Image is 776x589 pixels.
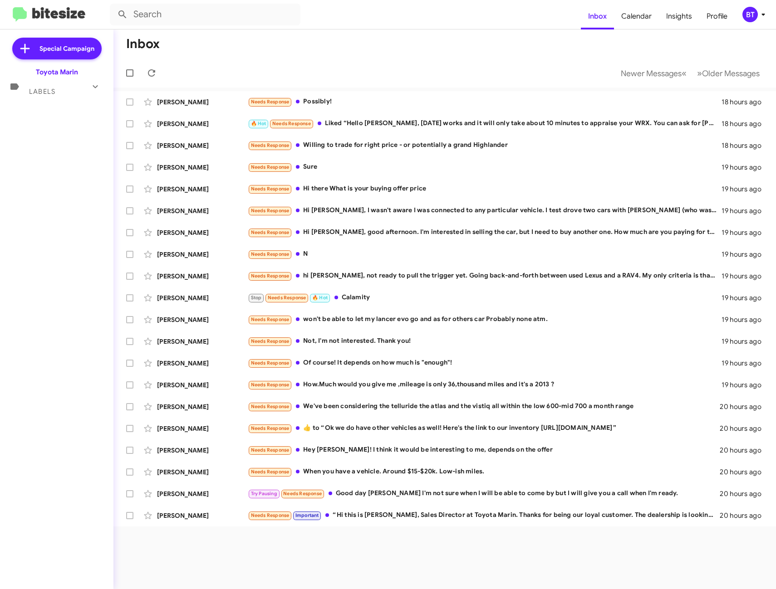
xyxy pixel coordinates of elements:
span: Needs Response [251,186,290,192]
div: [PERSON_NAME] [157,511,248,520]
span: Older Messages [702,68,760,78]
div: 19 hours ago [722,206,769,215]
span: Needs Response [251,164,290,170]
div: [PERSON_NAME] [157,185,248,194]
div: Liked “Hello [PERSON_NAME], [DATE] works and it will only take about 10 minutes to appraise your ... [248,118,722,129]
span: Needs Response [251,99,290,105]
a: Insights [659,3,699,29]
div: [PERSON_NAME] [157,446,248,455]
span: 🔥 Hot [251,121,266,127]
span: Needs Response [251,360,290,366]
div: [PERSON_NAME] [157,228,248,237]
div: 19 hours ago [722,293,769,302]
div: 19 hours ago [722,359,769,368]
div: 20 hours ago [720,402,769,411]
a: Profile [699,3,735,29]
span: Labels [29,88,55,96]
button: Next [692,64,765,83]
div: Hey [PERSON_NAME]! I think it would be interesting to me, depends on the offer [248,445,720,455]
div: hi [PERSON_NAME], not ready to pull the trigger yet. Going back-and-forth between used Lexus and ... [248,271,722,281]
span: Needs Response [251,229,290,235]
div: [PERSON_NAME] [157,250,248,259]
span: Needs Response [251,512,290,518]
div: How.Much would you give me ,mileage is only 36,thousand miles and it's a 2013 ? [248,380,722,390]
div: [PERSON_NAME] [157,337,248,346]
span: Needs Response [251,273,290,279]
div: Hi [PERSON_NAME], I wasn't aware I was connected to any particular vehicle. I test drove two cars... [248,205,722,216]
div: Willing to trade for right price - or potentially a grand Highlander [248,140,722,151]
a: Special Campaign [12,38,102,59]
div: [PERSON_NAME] [157,97,248,107]
div: [PERSON_NAME] [157,119,248,128]
div: [PERSON_NAME] [157,206,248,215]
span: Needs Response [251,382,290,388]
span: Needs Response [272,121,311,127]
div: Good day [PERSON_NAME] I'm not sure when I will be able to come by but I will give you a call whe... [248,488,720,499]
div: 19 hours ago [722,380,769,389]
div: Hi [PERSON_NAME], good afternoon. I'm interested in selling the car, but I need to buy another on... [248,227,722,238]
div: We've been considering the telluride the atlas and the vistiq all within the low 600-mid 700 a mo... [248,401,720,412]
div: Hi there What is your buying offer price [248,184,722,194]
div: [PERSON_NAME] [157,489,248,498]
div: [PERSON_NAME] [157,424,248,433]
button: Previous [615,64,692,83]
div: N [248,249,722,259]
div: [PERSON_NAME] [157,402,248,411]
span: Special Campaign [39,44,94,53]
button: BT [735,7,766,22]
div: 19 hours ago [722,185,769,194]
div: 19 hours ago [722,337,769,346]
div: 18 hours ago [722,97,769,107]
span: Try Pausing [251,491,277,497]
div: 19 hours ago [722,228,769,237]
div: Not, I'm not interested. Thank you! [248,336,722,346]
div: 19 hours ago [722,272,769,281]
div: won't be able to let my lancer evo go and as for others car Probably none atm. [248,314,722,325]
span: Newer Messages [621,68,682,78]
span: 🔥 Hot [312,295,328,301]
a: Calendar [614,3,659,29]
div: 18 hours ago [722,141,769,150]
div: When you have a vehicle. Around $15-$20k. Low-ish miles. [248,467,720,477]
span: Stop [251,295,262,301]
div: Sure [248,162,722,172]
div: Toyota Marin [36,68,78,77]
span: Needs Response [251,316,290,322]
h1: Inbox [126,37,160,51]
span: Needs Response [251,469,290,475]
div: 18 hours ago [722,119,769,128]
div: “ Hi this is [PERSON_NAME], Sales Director at Toyota Marin. Thanks for being our loyal customer. ... [248,510,720,521]
input: Search [110,4,300,25]
div: ​👍​ to “ Ok we do have other vehicles as well! Here's the link to our inventory [URL][DOMAIN_NAME] ” [248,423,720,433]
span: Needs Response [251,142,290,148]
div: 19 hours ago [722,250,769,259]
span: » [697,68,702,79]
div: [PERSON_NAME] [157,141,248,150]
span: Important [295,512,319,518]
div: [PERSON_NAME] [157,293,248,302]
div: Of course! It depends on how much is "enough"! [248,358,722,368]
a: Inbox [581,3,614,29]
div: [PERSON_NAME] [157,380,248,389]
span: Needs Response [251,208,290,214]
div: 20 hours ago [720,424,769,433]
div: [PERSON_NAME] [157,359,248,368]
span: Needs Response [283,491,322,497]
div: [PERSON_NAME] [157,315,248,324]
div: BT [742,7,758,22]
div: [PERSON_NAME] [157,163,248,172]
span: Needs Response [251,251,290,257]
span: Needs Response [251,425,290,431]
div: 19 hours ago [722,315,769,324]
span: Needs Response [251,447,290,453]
div: 20 hours ago [720,511,769,520]
span: Needs Response [251,338,290,344]
span: Needs Response [251,404,290,409]
span: « [682,68,687,79]
div: 20 hours ago [720,467,769,477]
div: [PERSON_NAME] [157,272,248,281]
